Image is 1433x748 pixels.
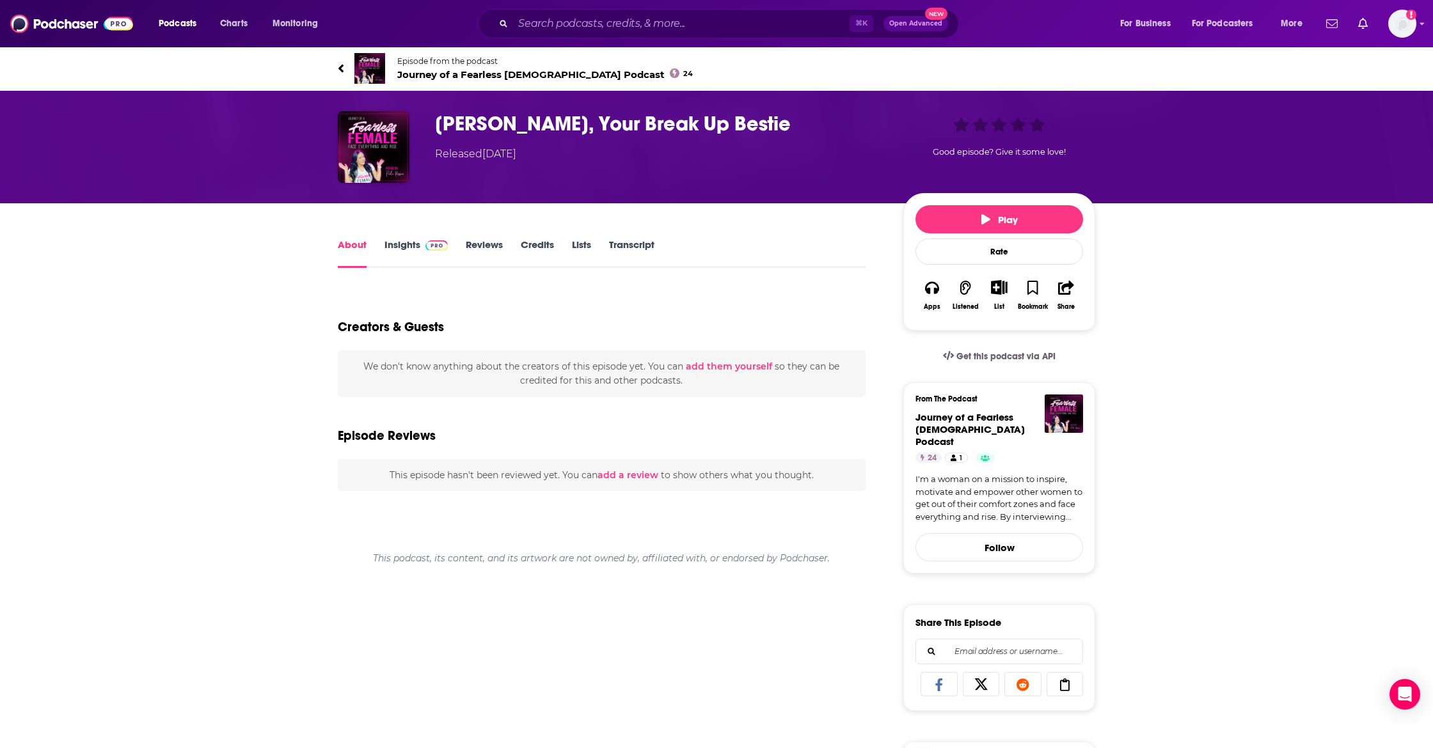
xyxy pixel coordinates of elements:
span: This episode hasn't been reviewed yet. You can to show others what you thought. [390,469,814,481]
img: Kendra Allen, Your Break Up Bestie [338,111,409,183]
a: 1 [945,453,968,463]
button: open menu [1111,13,1187,34]
h3: From The Podcast [915,394,1073,403]
a: Charts [212,13,255,34]
button: open menu [1184,13,1272,34]
span: Get this podcast via API [956,351,1056,362]
button: open menu [1272,13,1318,34]
span: For Business [1120,15,1171,33]
a: Credits [521,238,554,268]
span: Good episode? Give it some love! [933,147,1066,157]
input: Email address or username... [926,639,1072,664]
div: Share [1057,303,1075,311]
button: Open AdvancedNew [883,16,948,31]
img: Podchaser - Follow, Share and Rate Podcasts [10,12,133,36]
svg: Add a profile image [1406,10,1416,20]
span: 24 [928,452,937,465]
a: I'm a woman on a mission to inspire, motivate and empower other women to get out of their comfort... [915,473,1083,523]
a: Reviews [466,238,503,268]
button: Bookmark [1016,272,1049,318]
a: Transcript [609,238,654,268]
span: Episode from the podcast [397,56,693,66]
div: Listened [953,303,979,311]
button: add them yourself [686,361,772,371]
span: 1 [960,452,962,465]
a: Journey of a Fearless Female PodcastEpisode from the podcastJourney of a Fearless [DEMOGRAPHIC_DA... [338,53,716,84]
div: Rate [915,238,1083,265]
a: 24 [915,453,942,463]
span: 24 [683,71,693,77]
div: This podcast, its content, and its artwork are not owned by, affiliated with, or endorsed by Podc... [338,542,866,574]
button: Play [915,205,1083,233]
img: Podchaser Pro [425,240,448,251]
button: open menu [150,13,213,34]
span: Podcasts [159,15,196,33]
h3: Share This Episode [915,616,1001,628]
span: Monitoring [273,15,318,33]
button: add a review [598,468,658,482]
span: Journey of a Fearless [DEMOGRAPHIC_DATA] Podcast [915,411,1025,448]
button: Listened [949,272,982,318]
span: For Podcasters [1192,15,1253,33]
span: More [1281,15,1302,33]
div: Apps [924,303,940,311]
h1: Kendra Allen, Your Break Up Bestie [435,111,883,136]
div: Search podcasts, credits, & more... [490,9,971,38]
img: User Profile [1388,10,1416,38]
img: Journey of a Fearless Female Podcast [1045,394,1083,433]
span: ⌘ K [850,15,873,32]
a: Show notifications dropdown [1353,13,1373,35]
a: Journey of a Fearless Female Podcast [915,411,1025,448]
a: Share on Reddit [1004,672,1041,696]
a: Get this podcast via API [933,341,1066,372]
a: InsightsPodchaser Pro [384,238,448,268]
h2: Creators & Guests [338,319,444,335]
a: Copy Link [1047,672,1084,696]
span: Charts [220,15,248,33]
a: Share on Facebook [921,672,958,696]
h3: Episode Reviews [338,428,436,444]
div: Open Intercom Messenger [1389,679,1420,710]
input: Search podcasts, credits, & more... [513,13,850,34]
a: Share on X/Twitter [963,672,1000,696]
div: Show More ButtonList [983,272,1016,318]
div: Bookmark [1018,303,1048,311]
img: Journey of a Fearless Female Podcast [354,53,385,84]
a: Lists [572,238,591,268]
button: Show profile menu [1388,10,1416,38]
span: Journey of a Fearless [DEMOGRAPHIC_DATA] Podcast [397,68,693,81]
span: New [925,8,948,20]
span: Logged in as sarahhallprinc [1388,10,1416,38]
button: open menu [264,13,335,34]
span: Play [981,214,1018,226]
button: Show More Button [986,280,1012,294]
div: Search followers [915,639,1083,664]
a: About [338,238,367,268]
div: List [994,302,1004,311]
button: Share [1050,272,1083,318]
div: Released [DATE] [435,146,516,162]
span: Open Advanced [889,20,942,27]
span: We don't know anything about the creators of this episode yet . You can so they can be credited f... [363,361,839,386]
button: Apps [915,272,949,318]
a: Show notifications dropdown [1321,13,1343,35]
button: Follow [915,533,1083,561]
